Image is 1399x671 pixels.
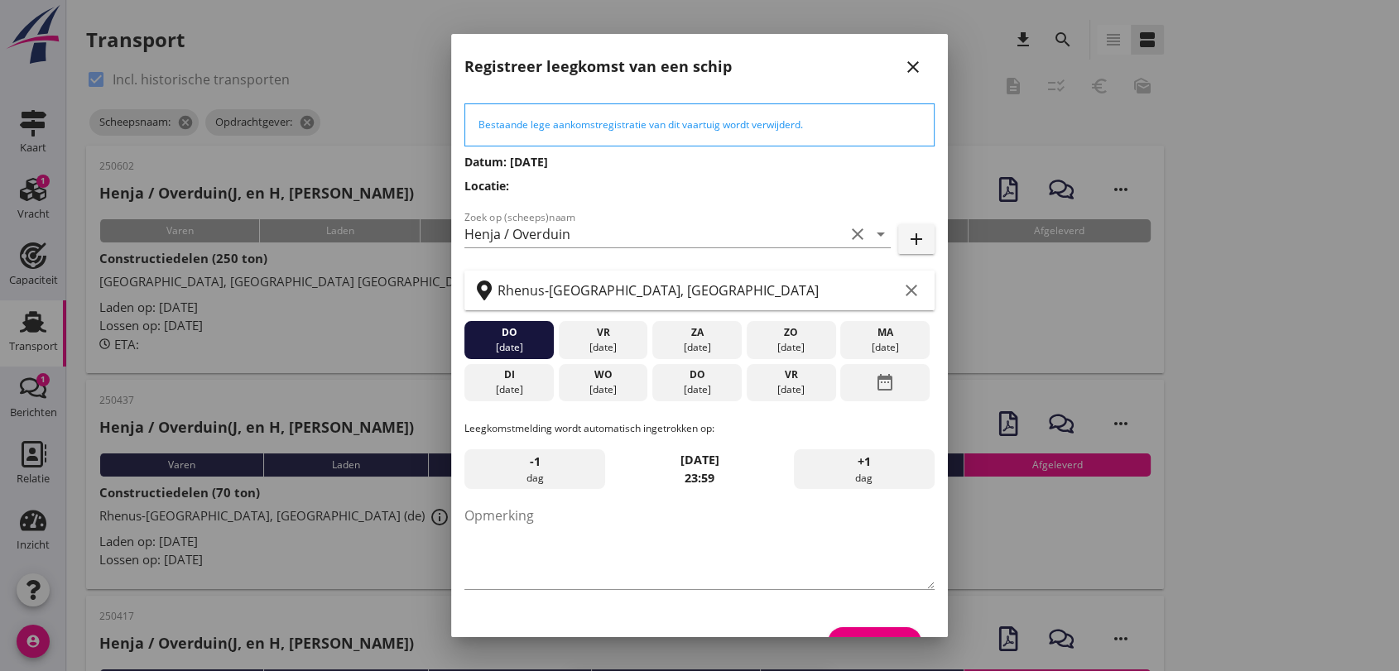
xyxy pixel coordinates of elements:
[656,325,738,340] div: za
[562,382,643,397] div: [DATE]
[562,367,643,382] div: wo
[871,224,891,244] i: arrow_drop_down
[530,453,541,471] span: -1
[478,117,921,132] div: Bestaande lege aankomstregistratie van dit vaartuig wordt verwijderd.
[498,277,898,304] input: Zoek op terminal of plaats
[751,382,832,397] div: [DATE]
[656,367,738,382] div: do
[680,452,719,467] strong: [DATE]
[562,340,643,355] div: [DATE]
[903,57,923,77] i: close
[469,325,550,340] div: do
[464,502,935,589] textarea: Opmerking
[875,367,895,397] i: date_range
[562,325,643,340] div: vr
[685,470,714,486] strong: 23:59
[464,221,844,247] input: Zoek op (scheeps)naam
[751,340,832,355] div: [DATE]
[848,224,868,244] i: clear
[906,229,926,249] i: add
[901,280,921,300] i: clear
[464,449,605,489] div: dag
[464,421,935,436] p: Leegkomstmelding wordt automatisch ingetrokken op:
[469,340,550,355] div: [DATE]
[751,325,832,340] div: zo
[464,153,935,170] h3: Datum: [DATE]
[841,633,908,650] div: Registreer
[858,453,871,471] span: +1
[794,449,935,489] div: dag
[751,367,832,382] div: vr
[828,627,921,657] button: Registreer
[464,55,732,78] h2: Registreer leegkomst van een schip
[469,382,550,397] div: [DATE]
[844,325,925,340] div: ma
[469,367,550,382] div: di
[656,382,738,397] div: [DATE]
[656,340,738,355] div: [DATE]
[844,340,925,355] div: [DATE]
[464,177,935,194] h3: Locatie:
